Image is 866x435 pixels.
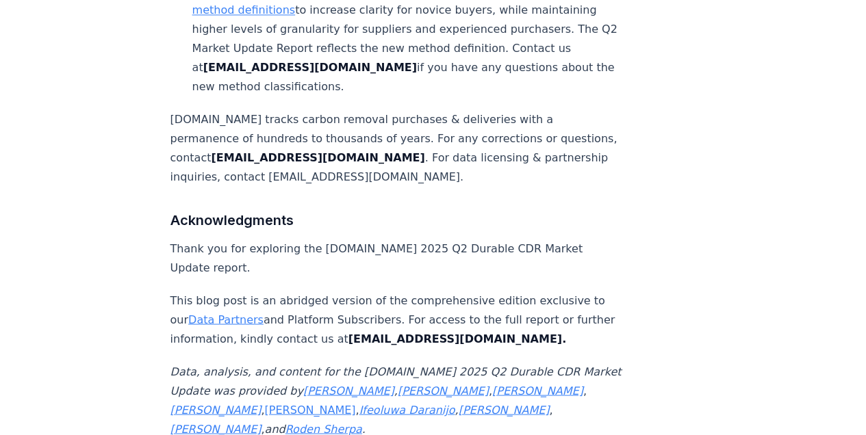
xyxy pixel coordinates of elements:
[170,403,262,416] a: [PERSON_NAME]
[170,239,624,277] p: Thank you for exploring the [DOMAIN_NAME] 2025 Q2 Durable CDR Market Update report.
[170,291,624,348] p: This blog post is an abridged version of the comprehensive edition exclusive to our and Platform ...
[458,403,549,416] a: [PERSON_NAME]
[398,384,489,397] a: [PERSON_NAME]
[348,332,566,345] strong: [EMAIL_ADDRESS][DOMAIN_NAME].
[170,365,622,397] em: Data, analysis, and content for the [DOMAIN_NAME] 2025 Q2 Durable CDR Market Update was provided ...
[170,110,624,187] p: [DOMAIN_NAME] tracks carbon removal purchases & deliveries with a permanence of hundreds to thous...
[265,403,356,416] a: [PERSON_NAME]
[303,384,394,397] a: [PERSON_NAME]
[188,313,264,326] a: Data Partners
[492,384,583,397] a: [PERSON_NAME]
[285,422,362,435] a: Roden Sherpa
[265,422,366,435] em: and .
[359,403,550,416] em: ,
[170,422,262,435] a: [PERSON_NAME]
[359,403,455,416] a: Ifeoluwa Daranijo
[203,61,417,74] strong: [EMAIL_ADDRESS][DOMAIN_NAME]
[170,209,624,230] h3: Acknowledgments
[211,151,424,164] strong: [EMAIL_ADDRESS][DOMAIN_NAME]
